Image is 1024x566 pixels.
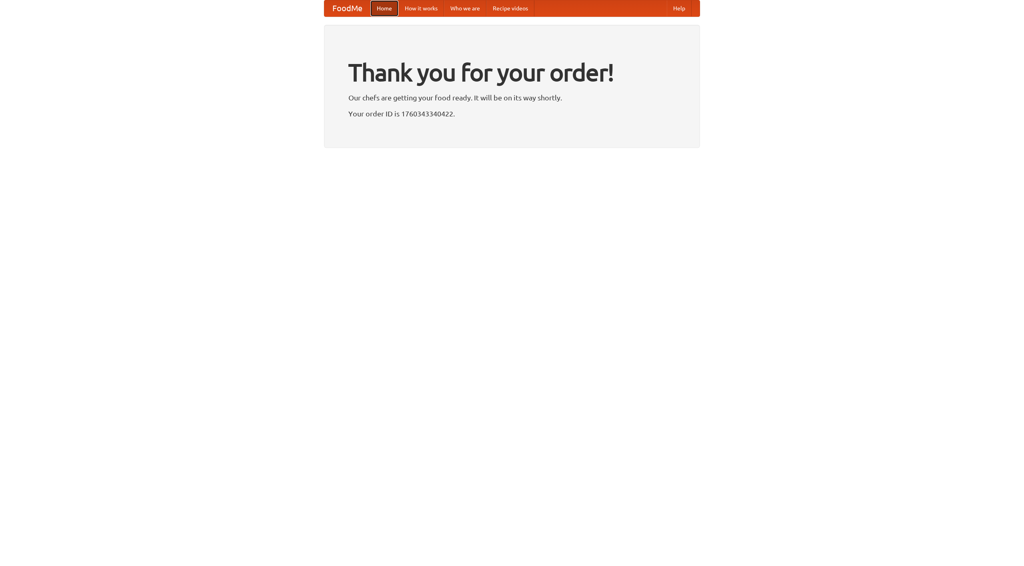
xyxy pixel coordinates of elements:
[348,108,676,120] p: Your order ID is 1760343340422.
[398,0,444,16] a: How it works
[324,0,370,16] a: FoodMe
[348,53,676,92] h1: Thank you for your order!
[348,92,676,104] p: Our chefs are getting your food ready. It will be on its way shortly.
[444,0,486,16] a: Who we are
[486,0,534,16] a: Recipe videos
[370,0,398,16] a: Home
[667,0,692,16] a: Help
